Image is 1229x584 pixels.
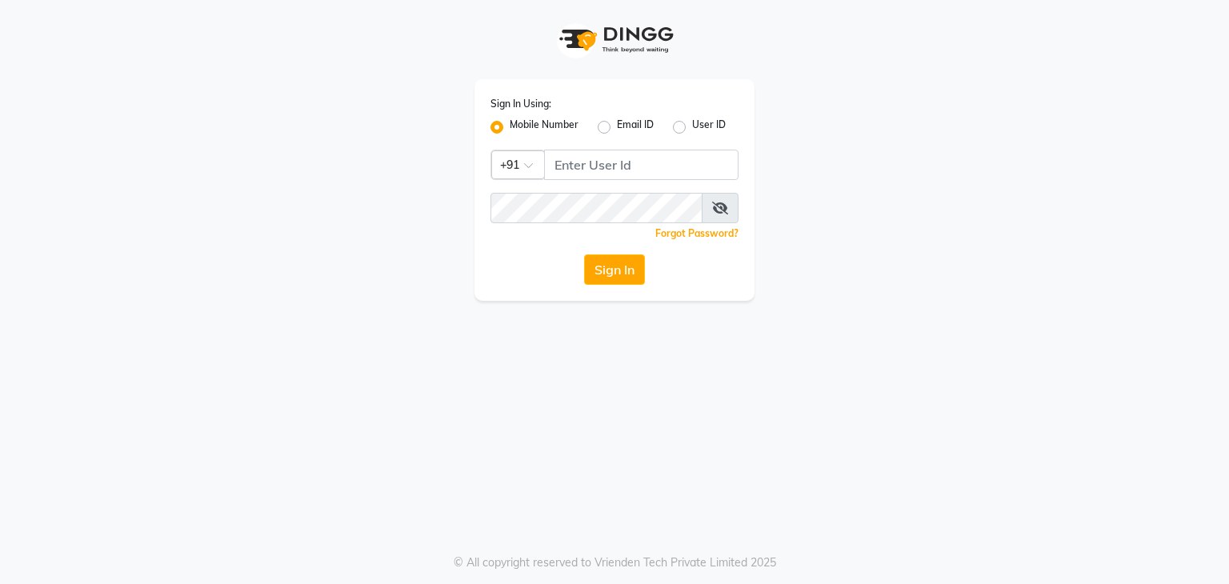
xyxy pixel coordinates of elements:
[510,118,578,137] label: Mobile Number
[692,118,726,137] label: User ID
[655,227,739,239] a: Forgot Password?
[617,118,654,137] label: Email ID
[490,193,703,223] input: Username
[550,16,679,63] img: logo1.svg
[584,254,645,285] button: Sign In
[544,150,739,180] input: Username
[490,97,551,111] label: Sign In Using:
